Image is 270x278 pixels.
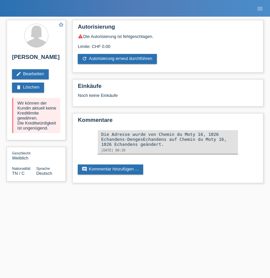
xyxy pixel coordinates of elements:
[101,148,235,152] div: [DATE] 00:30
[78,34,83,39] i: warning
[36,166,50,170] span: Sprache
[12,98,60,133] div: Wir können der Kundin aktuell keine Kreditlimite gewähren. Die Kreditwürdigkeit ist ungenügend.
[82,166,87,172] i: comment
[12,54,60,64] h2: [PERSON_NAME]
[78,83,258,93] h2: Einkäufe
[16,85,21,90] i: delete
[12,83,44,93] a: deleteLöschen
[257,5,263,12] i: menu
[12,151,30,155] span: Geschlecht
[78,34,258,39] div: Die Autorisierung ist fehlgeschlagen.
[58,22,64,28] i: star_border
[12,150,36,160] div: Weiblich
[58,22,64,29] a: star_border
[78,93,258,103] div: Noch keine Einkäufe
[36,171,52,176] span: Deutsch
[12,69,49,79] a: editBearbeiten
[12,166,30,170] span: Nationalität
[78,54,157,64] a: refreshAutorisierung erneut durchführen
[253,6,267,10] a: menu
[78,117,258,127] h2: Kommentare
[12,171,25,176] span: Tunesien / C / 18.10.2016
[78,164,143,174] a: commentKommentar hinzufügen ...
[78,39,258,49] div: Limite: CHF 0.00
[16,71,21,77] i: edit
[82,56,87,61] i: refresh
[101,132,235,147] div: Die Adresse wurde von Chemin du Moty 16, 1026 Echandens-DengesEchandens auf Chemin du Moty 16, 10...
[78,24,258,34] h2: Autorisierung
